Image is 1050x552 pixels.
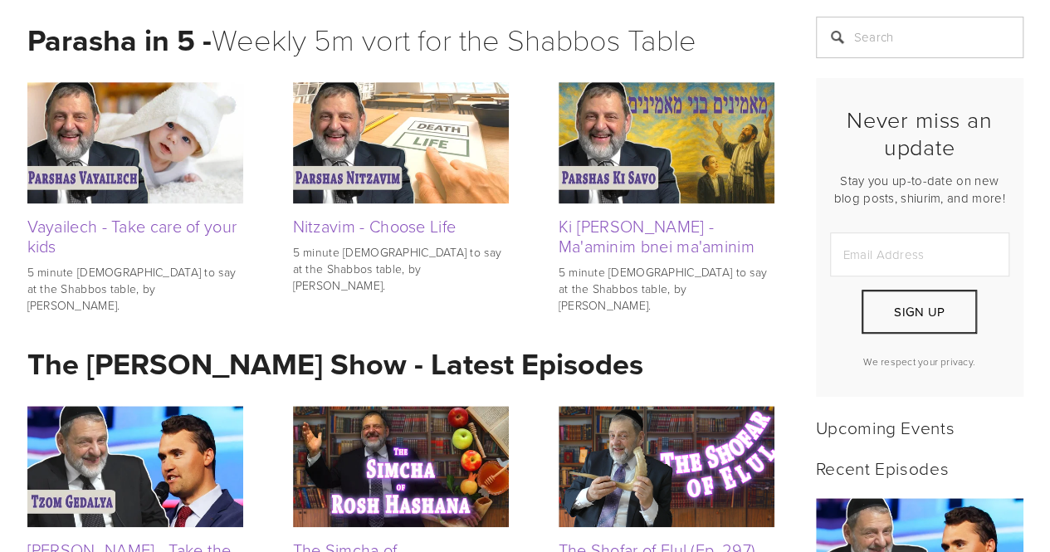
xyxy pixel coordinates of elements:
h2: Recent Episodes [816,457,1023,478]
input: Search [816,17,1023,58]
h2: Never miss an update [830,106,1009,160]
a: Ki [PERSON_NAME] - Ma'aminim bnei ma'aminim [559,214,755,257]
h2: Upcoming Events [816,417,1023,437]
strong: Parasha in 5 - [27,18,212,61]
p: 5 minute [DEMOGRAPHIC_DATA] to say at the Shabbos table, by [PERSON_NAME]. [293,244,509,293]
p: Stay you up-to-date on new blog posts, shiurim, and more! [830,172,1009,207]
img: The Shofar of Elul (Ep. 297) [559,406,774,527]
button: Sign Up [862,290,976,334]
img: Nitzavim - Choose Life [293,82,509,203]
span: Sign Up [894,303,945,320]
p: 5 minute [DEMOGRAPHIC_DATA] to say at the Shabbos table, by [PERSON_NAME]. [27,264,243,313]
img: Ki Savo - Ma'aminim bnei ma'aminim [559,82,774,203]
p: 5 minute [DEMOGRAPHIC_DATA] to say at the Shabbos table, by [PERSON_NAME]. [559,264,774,313]
h1: Weekly 5m vort for the Shabbos Table [27,17,774,62]
img: Tzom Gedalya - Take the opportunity [27,406,243,527]
a: Vayailech - Take care of your kids [27,214,237,257]
img: Vayailech - Take care of your kids [27,82,243,203]
strong: The [PERSON_NAME] Show - Latest Episodes [27,342,643,385]
input: Email Address [830,232,1009,276]
img: The Simcha of Rosh Hashana (Ep. 298) [293,406,509,527]
p: We respect your privacy. [830,354,1009,369]
a: Nitzavim - Choose Life [293,214,457,237]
